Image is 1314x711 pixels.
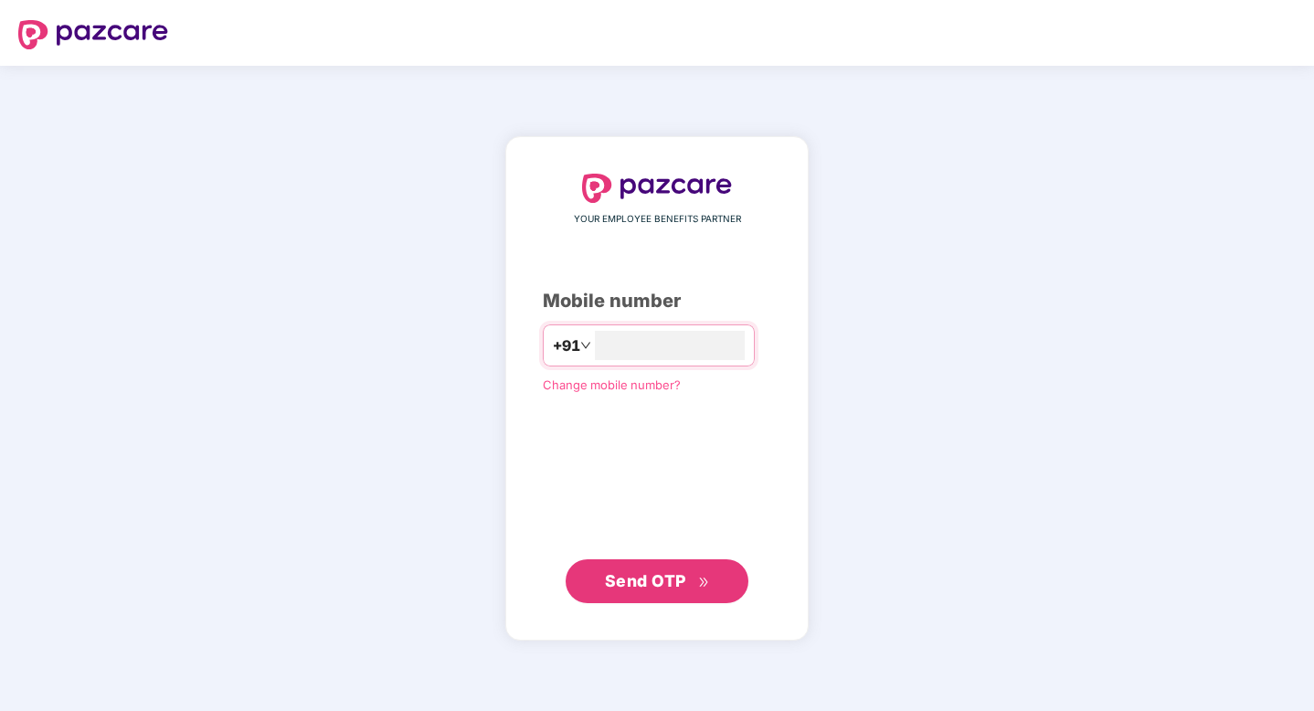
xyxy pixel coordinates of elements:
[698,577,710,589] span: double-right
[605,571,686,590] span: Send OTP
[543,287,771,315] div: Mobile number
[553,334,580,357] span: +91
[582,174,732,203] img: logo
[18,20,168,49] img: logo
[574,212,741,227] span: YOUR EMPLOYEE BENEFITS PARTNER
[543,377,681,392] a: Change mobile number?
[566,559,748,603] button: Send OTPdouble-right
[580,340,591,351] span: down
